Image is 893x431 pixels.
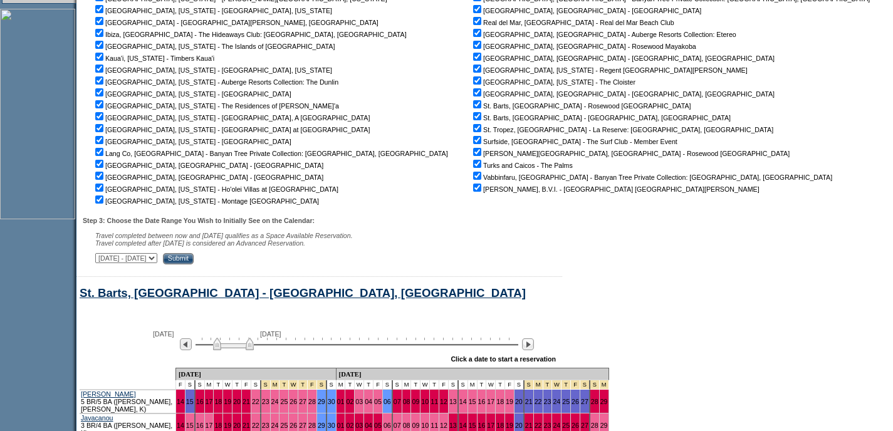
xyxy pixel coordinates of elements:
[176,368,337,380] td: [DATE]
[431,422,438,429] a: 11
[553,422,560,429] a: 24
[581,422,588,429] a: 27
[308,398,316,405] a: 28
[186,422,194,429] a: 15
[93,19,379,26] nobr: [GEOGRAPHIC_DATA] - [GEOGRAPHIC_DATA][PERSON_NAME], [GEOGRAPHIC_DATA]
[535,398,542,405] a: 22
[580,380,590,390] td: Christmas
[93,31,407,38] nobr: Ibiza, [GEOGRAPHIC_DATA] - The Hideaways Club: [GEOGRAPHIC_DATA], [GEOGRAPHIC_DATA]
[552,380,561,390] td: Christmas
[471,78,635,86] nobr: [GEOGRAPHIC_DATA], [US_STATE] - The Cloister
[471,114,731,122] nobr: St. Barts, [GEOGRAPHIC_DATA] - [GEOGRAPHIC_DATA], [GEOGRAPHIC_DATA]
[271,398,279,405] a: 24
[337,368,609,380] td: [DATE]
[411,380,420,390] td: T
[93,126,370,133] nobr: [GEOGRAPHIC_DATA], [US_STATE] - [GEOGRAPHIC_DATA] at [GEOGRAPHIC_DATA]
[572,398,579,405] a: 26
[525,398,533,405] a: 21
[93,174,323,181] nobr: [GEOGRAPHIC_DATA], [GEOGRAPHIC_DATA] - [GEOGRAPHIC_DATA]
[449,422,457,429] a: 13
[153,330,174,338] span: [DATE]
[471,150,790,157] nobr: [PERSON_NAME][GEOGRAPHIC_DATA], [GEOGRAPHIC_DATA] - Rosewood [GEOGRAPHIC_DATA]
[514,380,525,390] td: S
[279,380,289,390] td: Thanksgiving
[337,422,345,429] a: 01
[374,398,382,405] a: 05
[327,380,337,390] td: S
[459,398,467,405] a: 14
[440,398,447,405] a: 12
[496,422,504,429] a: 18
[471,7,701,14] nobr: [GEOGRAPHIC_DATA], [GEOGRAPHIC_DATA] - [GEOGRAPHIC_DATA]
[93,90,291,98] nobr: [GEOGRAPHIC_DATA], [US_STATE] - [GEOGRAPHIC_DATA]
[93,66,332,74] nobr: [GEOGRAPHIC_DATA], [US_STATE] - [GEOGRAPHIC_DATA], [US_STATE]
[364,380,373,390] td: T
[252,422,259,429] a: 22
[459,380,468,390] td: S
[561,380,571,390] td: Christmas
[471,102,691,110] nobr: St. Barts, [GEOGRAPHIC_DATA] - Rosewood [GEOGRAPHIC_DATA]
[412,422,419,429] a: 09
[459,422,467,429] a: 14
[543,380,553,390] td: Christmas
[345,380,355,390] td: T
[163,253,194,264] input: Submit
[317,380,327,390] td: Thanksgiving
[544,422,551,429] a: 23
[591,422,598,429] a: 28
[562,422,570,429] a: 25
[384,398,391,405] a: 06
[402,380,412,390] td: M
[506,422,513,429] a: 19
[393,380,402,390] td: S
[384,422,391,429] a: 06
[478,422,486,429] a: 16
[449,380,459,390] td: S
[440,422,447,429] a: 12
[93,43,335,50] nobr: [GEOGRAPHIC_DATA], [US_STATE] - The Islands of [GEOGRAPHIC_DATA]
[223,380,232,390] td: W
[262,398,269,405] a: 23
[496,398,504,405] a: 18
[471,43,696,50] nobr: [GEOGRAPHIC_DATA], [GEOGRAPHIC_DATA] - Rosewood Mayakoba
[439,380,449,390] td: F
[515,422,523,429] a: 20
[486,380,496,390] td: W
[383,380,393,390] td: S
[505,380,514,390] td: F
[478,398,486,405] a: 16
[365,398,372,405] a: 04
[346,398,353,405] a: 02
[365,422,372,429] a: 04
[600,422,608,429] a: 29
[420,380,430,390] td: W
[373,380,383,390] td: F
[177,398,184,405] a: 14
[83,217,315,224] b: Step 3: Choose the Date Range You Wish to Initially See on the Calendar:
[260,330,281,338] span: [DATE]
[600,398,608,405] a: 29
[590,380,600,390] td: New Year's
[525,380,534,390] td: Christmas
[185,380,196,390] td: S
[469,422,476,429] a: 15
[449,398,457,405] a: 13
[298,380,308,390] td: Thanksgiving
[176,380,185,390] td: F
[232,380,242,390] td: T
[355,398,363,405] a: 03
[186,398,194,405] a: 15
[206,398,213,405] a: 17
[471,19,674,26] nobr: Real del Mar, [GEOGRAPHIC_DATA] - Real del Mar Beach Club
[430,380,439,390] td: T
[280,398,288,405] a: 25
[80,390,176,413] td: 5 BR/5 BA ([PERSON_NAME], [PERSON_NAME], K)
[205,380,214,390] td: M
[355,422,363,429] a: 03
[196,422,204,429] a: 16
[95,232,353,239] span: Travel completed between now and [DATE] qualifies as a Space Available Reservation.
[93,114,370,122] nobr: [GEOGRAPHIC_DATA], [US_STATE] - [GEOGRAPHIC_DATA], A [GEOGRAPHIC_DATA]
[562,398,570,405] a: 25
[214,422,222,429] a: 18
[233,398,241,405] a: 20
